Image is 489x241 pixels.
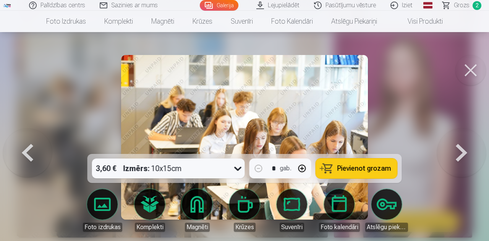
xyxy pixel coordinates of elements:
span: 2 [473,1,481,10]
a: Krūzes [223,189,266,232]
a: Komplekti [95,11,142,32]
a: Magnēti [142,11,183,32]
a: Suvenīri [222,11,262,32]
a: Magnēti [176,189,219,232]
a: Atslēgu piekariņi [322,11,386,32]
div: Krūzes [234,223,256,232]
div: 10x15cm [123,159,182,178]
div: Magnēti [185,223,210,232]
a: Foto izdrukas [81,189,124,232]
span: Pievienot grozam [337,165,391,172]
div: Foto kalendāri [319,223,360,232]
div: Foto izdrukas [83,223,122,232]
div: Suvenīri [280,223,304,232]
a: Visi produkti [386,11,452,32]
a: Atslēgu piekariņi [365,189,408,232]
button: Pievienot grozam [316,159,397,178]
span: Grozs [454,1,470,10]
div: gab. [280,164,291,173]
div: 3,60 € [92,159,120,178]
a: Suvenīri [270,189,313,232]
img: /fa1 [3,3,11,8]
div: Komplekti [135,223,165,232]
a: Krūzes [183,11,222,32]
div: Atslēgu piekariņi [365,223,408,232]
a: Foto izdrukas [37,11,95,32]
a: Foto kalendāri [318,189,361,232]
strong: Izmērs : [123,163,150,174]
a: Foto kalendāri [262,11,322,32]
a: Komplekti [128,189,171,232]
